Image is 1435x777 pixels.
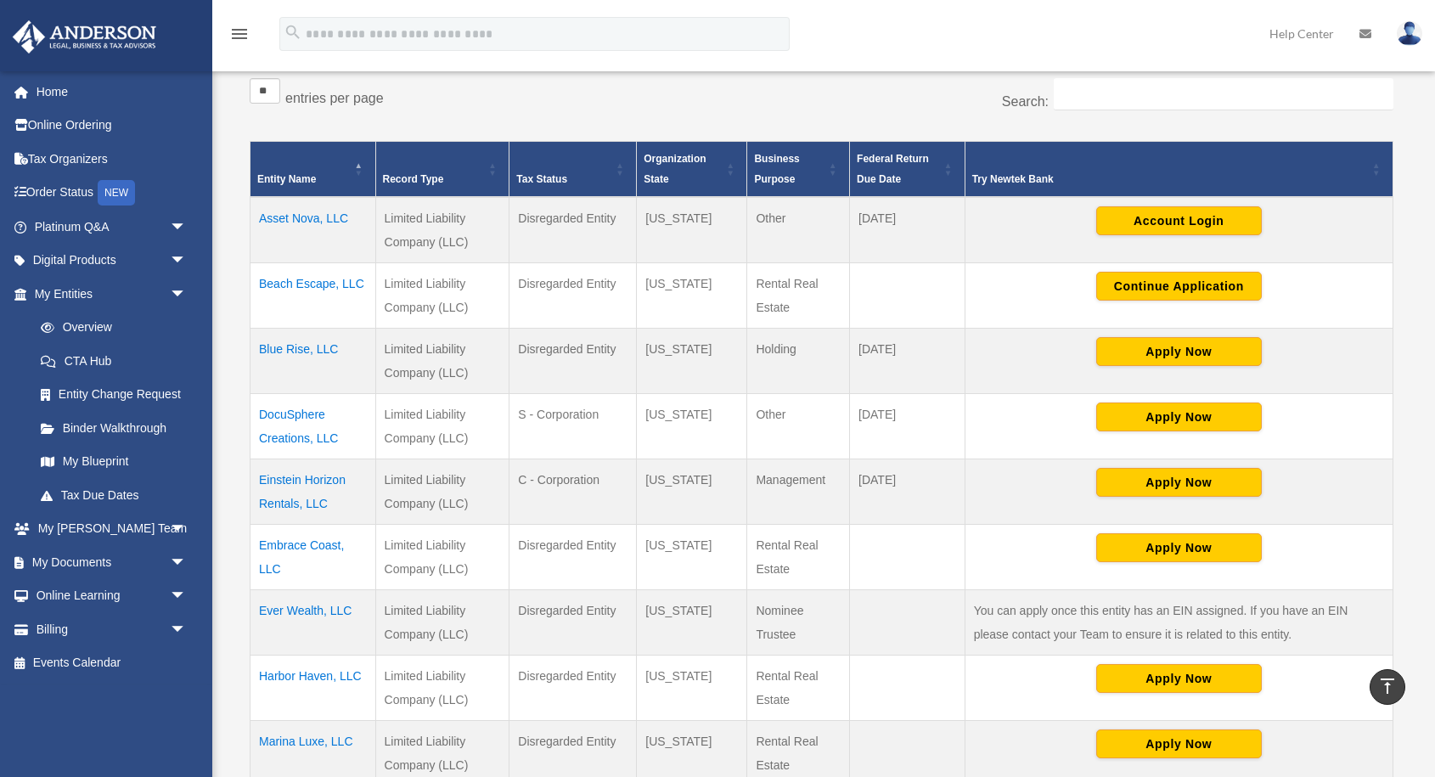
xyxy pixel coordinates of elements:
button: Apply Now [1096,664,1262,693]
td: [DATE] [850,328,965,393]
td: DocuSphere Creations, LLC [250,393,376,459]
span: arrow_drop_down [170,244,204,279]
td: S - Corporation [509,393,637,459]
a: My Blueprint [24,445,204,479]
a: Platinum Q&Aarrow_drop_down [12,210,212,244]
a: My [PERSON_NAME] Teamarrow_drop_down [12,512,212,546]
span: arrow_drop_down [170,545,204,580]
label: Search: [1002,94,1049,109]
button: Apply Now [1096,337,1262,366]
span: Entity Name [257,173,316,185]
td: Limited Liability Company (LLC) [375,393,509,459]
label: entries per page [285,91,384,105]
a: My Documentsarrow_drop_down [12,545,212,579]
a: CTA Hub [24,344,204,378]
td: Other [747,393,850,459]
td: Limited Liability Company (LLC) [375,655,509,720]
a: Order StatusNEW [12,176,212,211]
a: Online Learningarrow_drop_down [12,579,212,613]
td: Einstein Horizon Rentals, LLC [250,459,376,524]
span: arrow_drop_down [170,512,204,547]
td: Ever Wealth, LLC [250,589,376,655]
a: Tax Due Dates [24,478,204,512]
td: [US_STATE] [637,197,747,263]
th: Tax Status: Activate to sort [509,141,637,197]
span: arrow_drop_down [170,210,204,245]
th: Business Purpose: Activate to sort [747,141,850,197]
th: Try Newtek Bank : Activate to sort [965,141,1393,197]
td: Other [747,197,850,263]
th: Federal Return Due Date: Activate to sort [850,141,965,197]
a: My Entitiesarrow_drop_down [12,277,204,311]
img: Anderson Advisors Platinum Portal [8,20,161,53]
button: Account Login [1096,206,1262,235]
td: Management [747,459,850,524]
a: Binder Walkthrough [24,411,204,445]
td: Disregarded Entity [509,655,637,720]
a: Entity Change Request [24,378,204,412]
td: [US_STATE] [637,524,747,589]
td: Disregarded Entity [509,524,637,589]
button: Apply Now [1096,729,1262,758]
td: [US_STATE] [637,328,747,393]
td: Rental Real Estate [747,655,850,720]
td: Embrace Coast, LLC [250,524,376,589]
i: menu [229,24,250,44]
th: Entity Name: Activate to invert sorting [250,141,376,197]
div: NEW [98,180,135,206]
td: Disregarded Entity [509,262,637,328]
td: Disregarded Entity [509,328,637,393]
td: Limited Liability Company (LLC) [375,589,509,655]
div: Try Newtek Bank [972,169,1367,189]
span: arrow_drop_down [170,612,204,647]
td: [DATE] [850,393,965,459]
button: Apply Now [1096,533,1262,562]
button: Apply Now [1096,403,1262,431]
span: Tax Status [516,173,567,185]
i: vertical_align_top [1377,676,1398,696]
td: Asset Nova, LLC [250,197,376,263]
button: Apply Now [1096,468,1262,497]
td: Limited Liability Company (LLC) [375,524,509,589]
th: Record Type: Activate to sort [375,141,509,197]
td: [US_STATE] [637,589,747,655]
a: Tax Organizers [12,142,212,176]
th: Organization State: Activate to sort [637,141,747,197]
td: Blue Rise, LLC [250,328,376,393]
td: [DATE] [850,197,965,263]
td: C - Corporation [509,459,637,524]
td: Beach Escape, LLC [250,262,376,328]
td: Disregarded Entity [509,589,637,655]
td: Nominee Trustee [747,589,850,655]
a: menu [229,30,250,44]
a: Digital Productsarrow_drop_down [12,244,212,278]
td: Rental Real Estate [747,262,850,328]
span: arrow_drop_down [170,579,204,614]
td: Limited Liability Company (LLC) [375,328,509,393]
span: Record Type [383,173,444,185]
a: Home [12,75,212,109]
td: [US_STATE] [637,655,747,720]
span: Organization State [644,153,706,185]
span: Federal Return Due Date [857,153,929,185]
td: Limited Liability Company (LLC) [375,197,509,263]
td: Limited Liability Company (LLC) [375,262,509,328]
td: You can apply once this entity has an EIN assigned. If you have an EIN please contact your Team t... [965,589,1393,655]
span: Business Purpose [754,153,799,185]
img: User Pic [1397,21,1422,46]
td: Harbor Haven, LLC [250,655,376,720]
span: arrow_drop_down [170,277,204,312]
a: Account Login [1096,212,1262,226]
td: Disregarded Entity [509,197,637,263]
td: [US_STATE] [637,393,747,459]
td: [US_STATE] [637,459,747,524]
td: [US_STATE] [637,262,747,328]
td: Rental Real Estate [747,524,850,589]
td: [DATE] [850,459,965,524]
td: Holding [747,328,850,393]
button: Continue Application [1096,272,1262,301]
a: Billingarrow_drop_down [12,612,212,646]
td: Limited Liability Company (LLC) [375,459,509,524]
a: vertical_align_top [1370,669,1405,705]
